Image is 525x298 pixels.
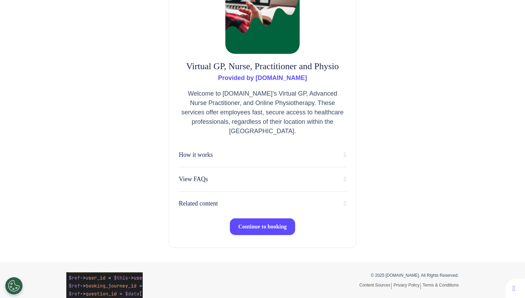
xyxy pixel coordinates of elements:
[179,150,213,160] p: How it works
[423,283,459,288] a: Terms & Conditions
[230,218,295,235] button: Continue to booking
[179,74,346,82] h3: Provided by [DOMAIN_NAME]
[179,175,208,184] p: View FAQs
[238,224,287,229] span: Continue to booking
[268,272,459,279] p: © 2025 [DOMAIN_NAME]. All Rights Reserved.
[5,277,23,295] button: Open Preferences
[179,174,346,184] button: View FAQs
[179,61,346,72] h2: Virtual GP, Nurse, Practitioner and Physio
[359,283,392,289] a: Content Sources
[393,283,421,289] a: Privacy Policy
[179,89,346,136] p: Welcome to [DOMAIN_NAME]’s Virtual GP, Advanced Nurse Practitioner, and Online Physiotherapy. The...
[179,150,346,160] button: How it works
[179,199,346,209] button: Related content
[179,199,218,208] p: Related content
